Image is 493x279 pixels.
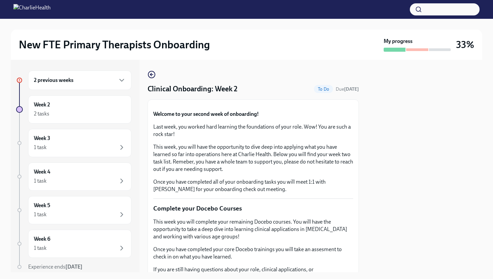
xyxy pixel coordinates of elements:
p: This week, you will have the opportunity to dive deep into applying what you have learned so far ... [153,143,353,173]
h6: Week 4 [34,168,50,176]
h3: 33% [456,39,474,51]
div: 1 task [34,177,47,185]
h6: Week 3 [34,135,50,142]
h6: Week 5 [34,202,50,209]
strong: [DATE] [344,86,359,92]
h4: Clinical Onboarding: Week 2 [148,84,237,94]
h6: Week 6 [34,235,50,243]
h2: New FTE Primary Therapists Onboarding [19,38,210,51]
h6: 2 previous weeks [34,77,73,84]
div: 2 tasks [34,110,49,118]
span: Due [336,86,359,92]
p: This week you will complete your remaining Docebo courses. You will have the opportunity to take ... [153,218,353,240]
span: Experience ends [28,264,83,270]
div: 1 task [34,244,47,252]
strong: [DATE] [65,264,83,270]
div: 2 previous weeks [28,71,131,90]
p: Last week, you worked hard learning the foundations of your role. Wow! You are such a rock star! [153,123,353,138]
strong: My progress [384,38,413,45]
span: To Do [314,87,333,92]
a: Week 51 task [16,196,131,224]
span: August 30th, 2025 07:00 [336,86,359,92]
div: 1 task [34,144,47,151]
a: Week 61 task [16,230,131,258]
h6: Week 2 [34,101,50,108]
p: Once you have completed all of your onboarding tasks you will meet 1:1 with [PERSON_NAME] for you... [153,178,353,193]
a: Week 22 tasks [16,95,131,124]
a: Week 41 task [16,162,131,191]
a: Week 31 task [16,129,131,157]
strong: Welcome to your second week of onboarding! [153,111,259,117]
img: CharlieHealth [13,4,51,15]
div: 1 task [34,211,47,218]
p: Complete your Docebo Courses [153,204,353,213]
p: Once you have completed your core Docebo trainings you will take an assesment to check in on what... [153,246,353,261]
